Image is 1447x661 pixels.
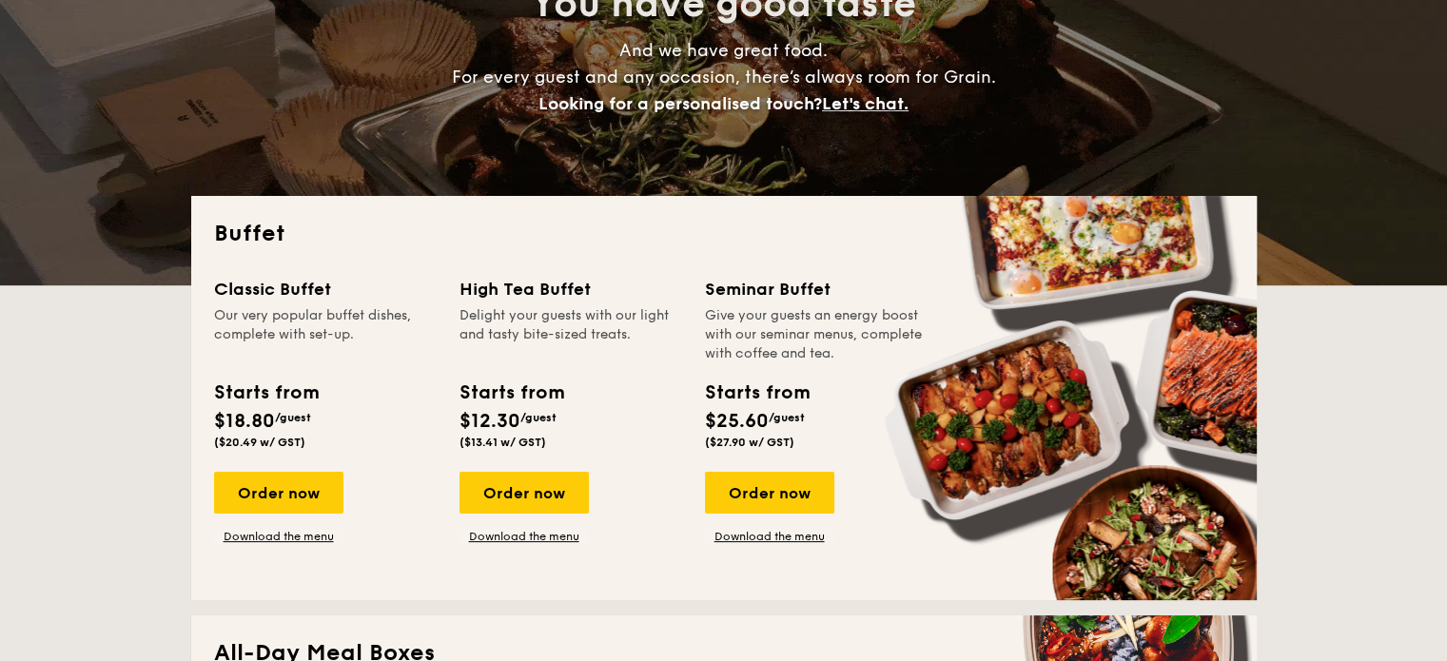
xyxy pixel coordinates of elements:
div: Our very popular buffet dishes, complete with set-up. [214,306,437,363]
div: Starts from [460,379,563,407]
div: Delight your guests with our light and tasty bite-sized treats. [460,306,682,363]
a: Download the menu [705,529,834,544]
div: Order now [705,472,834,514]
span: ($13.41 w/ GST) [460,436,546,449]
span: And we have great food. For every guest and any occasion, there’s always room for Grain. [452,40,996,114]
div: Give your guests an energy boost with our seminar menus, complete with coffee and tea. [705,306,928,363]
span: /guest [769,411,805,424]
a: Download the menu [214,529,343,544]
span: ($27.90 w/ GST) [705,436,794,449]
span: /guest [520,411,557,424]
div: Order now [214,472,343,514]
div: Order now [460,472,589,514]
span: Let's chat. [822,93,909,114]
div: Starts from [214,379,318,407]
span: /guest [275,411,311,424]
div: Classic Buffet [214,276,437,302]
div: Seminar Buffet [705,276,928,302]
span: $18.80 [214,410,275,433]
a: Download the menu [460,529,589,544]
span: $12.30 [460,410,520,433]
div: High Tea Buffet [460,276,682,302]
span: Looking for a personalised touch? [538,93,822,114]
div: Starts from [705,379,809,407]
span: ($20.49 w/ GST) [214,436,305,449]
h2: Buffet [214,219,1234,249]
span: $25.60 [705,410,769,433]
